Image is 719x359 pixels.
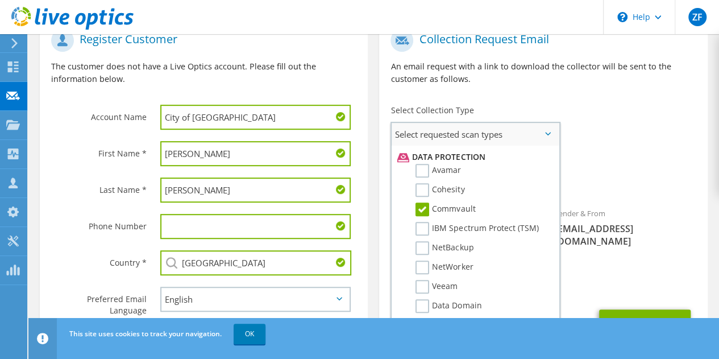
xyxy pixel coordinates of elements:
[379,259,707,298] div: CC & Reply To
[390,29,690,52] h1: Collection Request Email
[51,250,146,269] label: Country *
[617,12,627,22] svg: \n
[688,8,706,26] span: ZF
[51,60,356,85] p: The customer does not have a Live Optics account. Please fill out the information below.
[415,299,481,313] label: Data Domain
[415,203,475,216] label: Commvault
[555,222,696,247] span: [EMAIL_ADDRESS][DOMAIN_NAME]
[415,164,461,178] label: Avamar
[51,287,146,316] label: Preferred Email Language
[379,150,707,196] div: Requested Collections
[390,105,473,116] label: Select Collection Type
[69,329,222,339] span: This site uses cookies to track your navigation.
[415,261,473,274] label: NetWorker
[599,310,691,340] button: Send Request
[415,280,458,294] label: Veeam
[234,324,265,344] a: OK
[51,178,146,196] label: Last Name *
[415,183,464,197] label: Cohesity
[51,141,146,159] label: First Name *
[379,201,543,253] div: To
[543,201,708,253] div: Sender & From
[51,105,146,123] label: Account Name
[51,29,351,52] h1: Register Customer
[390,60,696,85] p: An email request with a link to download the collector will be sent to the customer as follows.
[394,150,553,164] li: Data Protection
[392,123,559,146] span: Select requested scan types
[415,241,473,255] label: NetBackup
[51,214,146,232] label: Phone Number
[415,222,538,236] label: IBM Spectrum Protect (TSM)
